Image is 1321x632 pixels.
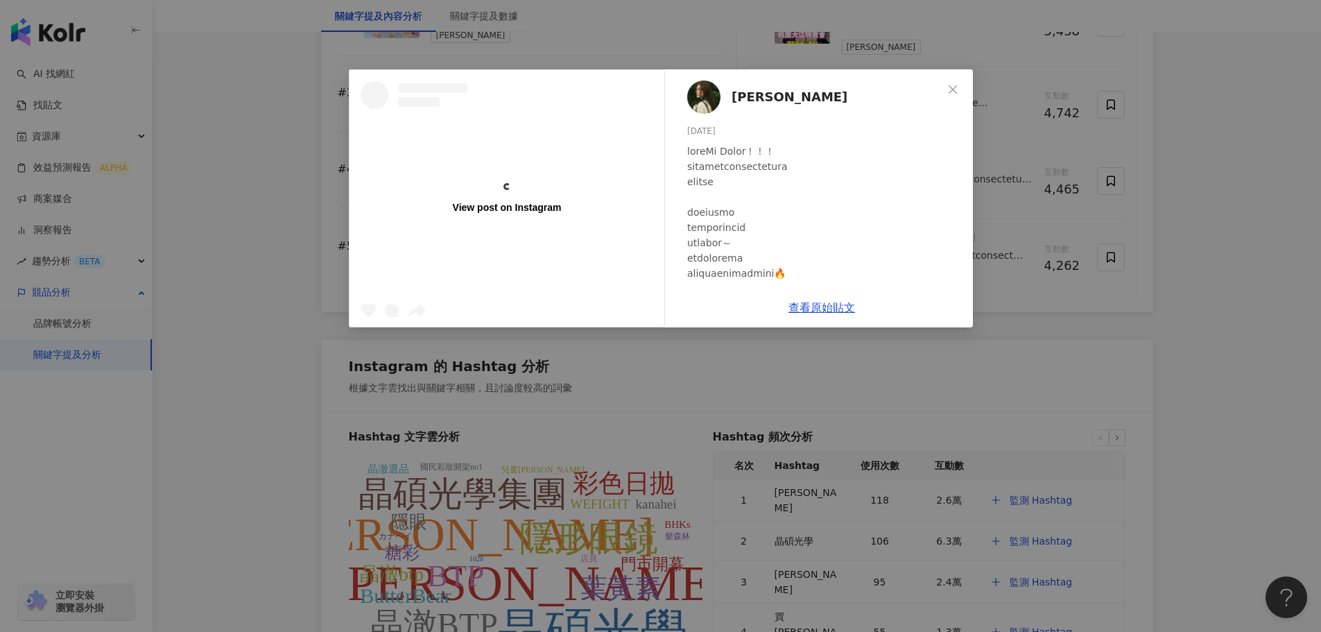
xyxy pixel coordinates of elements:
[349,70,664,327] a: View post on Instagram
[732,87,847,107] span: [PERSON_NAME]
[687,80,720,114] img: KOL Avatar
[687,125,962,138] div: [DATE]
[687,80,942,114] a: KOL Avatar[PERSON_NAME]
[687,144,962,556] div: loreMi Dolor！！！ sitametconsectetura elitse doeiusmo temporincid utlabor～ etdolorema aliquaenimadm...
[939,76,967,103] button: Close
[788,301,855,314] a: 查看原始貼文
[947,84,958,95] span: close
[452,201,561,214] div: View post on Instagram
